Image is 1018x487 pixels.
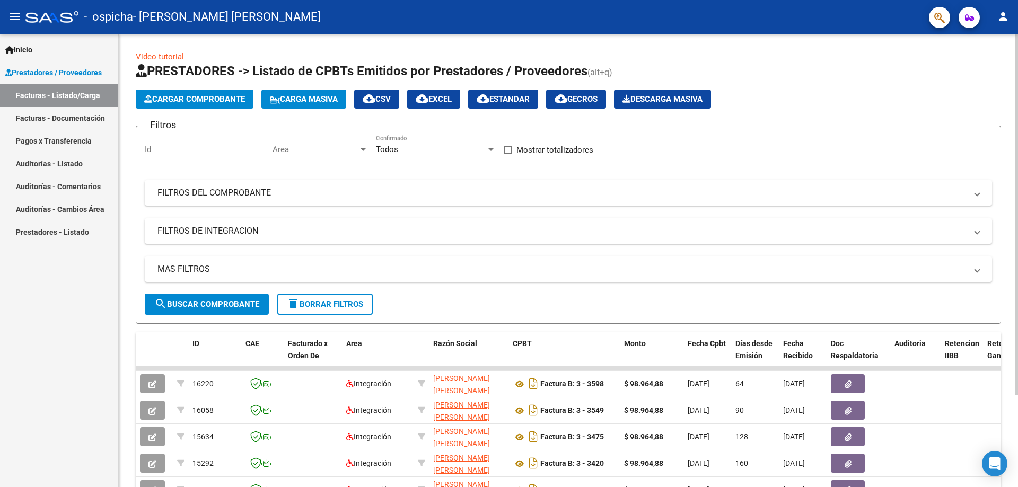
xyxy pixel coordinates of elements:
[831,339,879,360] span: Doc Respaldatoria
[433,452,504,474] div: 27182112742
[540,433,604,441] strong: Factura B: 3 - 3475
[688,432,709,441] span: [DATE]
[5,67,102,78] span: Prestadores / Proveedores
[245,339,259,348] span: CAE
[477,94,530,104] span: Estandar
[624,339,646,348] span: Monto
[468,90,538,109] button: Estandar
[546,90,606,109] button: Gecros
[516,144,593,156] span: Mostrar totalizadores
[731,332,779,379] datatable-header-cell: Días desde Emisión
[416,94,452,104] span: EXCEL
[287,297,300,310] mat-icon: delete
[144,94,245,104] span: Cargar Comprobante
[982,451,1007,476] div: Open Intercom Messenger
[688,339,726,348] span: Fecha Cpbt
[890,332,941,379] datatable-header-cell: Auditoria
[735,432,748,441] span: 128
[624,406,663,414] strong: $ 98.964,88
[145,180,992,206] mat-expansion-panel-header: FILTROS DEL COMPROBANTE
[477,92,489,105] mat-icon: cloud_download
[133,5,321,29] span: - [PERSON_NAME] [PERSON_NAME]
[624,379,663,388] strong: $ 98.964,88
[688,406,709,414] span: [DATE]
[540,406,604,415] strong: Factura B: 3 - 3549
[688,459,709,467] span: [DATE]
[363,94,391,104] span: CSV
[157,187,967,199] mat-panel-title: FILTROS DEL COMPROBANTE
[346,406,391,414] span: Integración
[783,379,805,388] span: [DATE]
[5,44,32,56] span: Inicio
[270,94,338,104] span: Carga Masiva
[273,145,358,154] span: Area
[407,90,460,109] button: EXCEL
[433,454,490,474] span: [PERSON_NAME] [PERSON_NAME]
[433,339,477,348] span: Razón Social
[624,459,663,467] strong: $ 98.964,88
[433,399,504,421] div: 27182112742
[688,379,709,388] span: [DATE]
[622,94,703,104] span: Descarga Masiva
[735,459,748,467] span: 160
[192,432,214,441] span: 15634
[526,455,540,472] i: Descargar documento
[614,90,711,109] app-download-masive: Descarga masiva de comprobantes (adjuntos)
[354,90,399,109] button: CSV
[136,90,253,109] button: Cargar Comprobante
[84,5,133,29] span: - ospicha
[555,94,598,104] span: Gecros
[526,375,540,392] i: Descargar documento
[735,406,744,414] span: 90
[779,332,827,379] datatable-header-cell: Fecha Recibido
[783,339,813,360] span: Fecha Recibido
[894,339,926,348] span: Auditoria
[8,10,21,23] mat-icon: menu
[192,339,199,348] span: ID
[783,432,805,441] span: [DATE]
[416,92,428,105] mat-icon: cloud_download
[526,428,540,445] i: Descargar documento
[429,332,508,379] datatable-header-cell: Razón Social
[287,299,363,309] span: Borrar Filtros
[376,145,398,154] span: Todos
[783,406,805,414] span: [DATE]
[540,459,604,468] strong: Factura B: 3 - 3420
[513,339,532,348] span: CPBT
[346,459,391,467] span: Integración
[587,67,612,77] span: (alt+q)
[346,379,391,388] span: Integración
[624,432,663,441] strong: $ 98.964,88
[433,401,490,421] span: [PERSON_NAME] [PERSON_NAME]
[284,332,342,379] datatable-header-cell: Facturado x Orden De
[555,92,567,105] mat-icon: cloud_download
[192,459,214,467] span: 15292
[945,339,979,360] span: Retencion IIBB
[433,373,504,395] div: 27182112742
[620,332,683,379] datatable-header-cell: Monto
[346,339,362,348] span: Area
[346,432,391,441] span: Integración
[288,339,328,360] span: Facturado x Orden De
[241,332,284,379] datatable-header-cell: CAE
[433,374,490,395] span: [PERSON_NAME] [PERSON_NAME]
[154,297,167,310] mat-icon: search
[277,294,373,315] button: Borrar Filtros
[683,332,731,379] datatable-header-cell: Fecha Cpbt
[433,427,490,448] span: [PERSON_NAME] [PERSON_NAME]
[192,379,214,388] span: 16220
[526,402,540,419] i: Descargar documento
[136,64,587,78] span: PRESTADORES -> Listado de CPBTs Emitidos por Prestadores / Proveedores
[735,339,773,360] span: Días desde Emisión
[783,459,805,467] span: [DATE]
[433,426,504,448] div: 27182112742
[157,263,967,275] mat-panel-title: MAS FILTROS
[735,379,744,388] span: 64
[342,332,414,379] datatable-header-cell: Area
[157,225,967,237] mat-panel-title: FILTROS DE INTEGRACION
[540,380,604,388] strong: Factura B: 3 - 3598
[614,90,711,109] button: Descarga Masiva
[188,332,241,379] datatable-header-cell: ID
[827,332,890,379] datatable-header-cell: Doc Respaldatoria
[154,299,259,309] span: Buscar Comprobante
